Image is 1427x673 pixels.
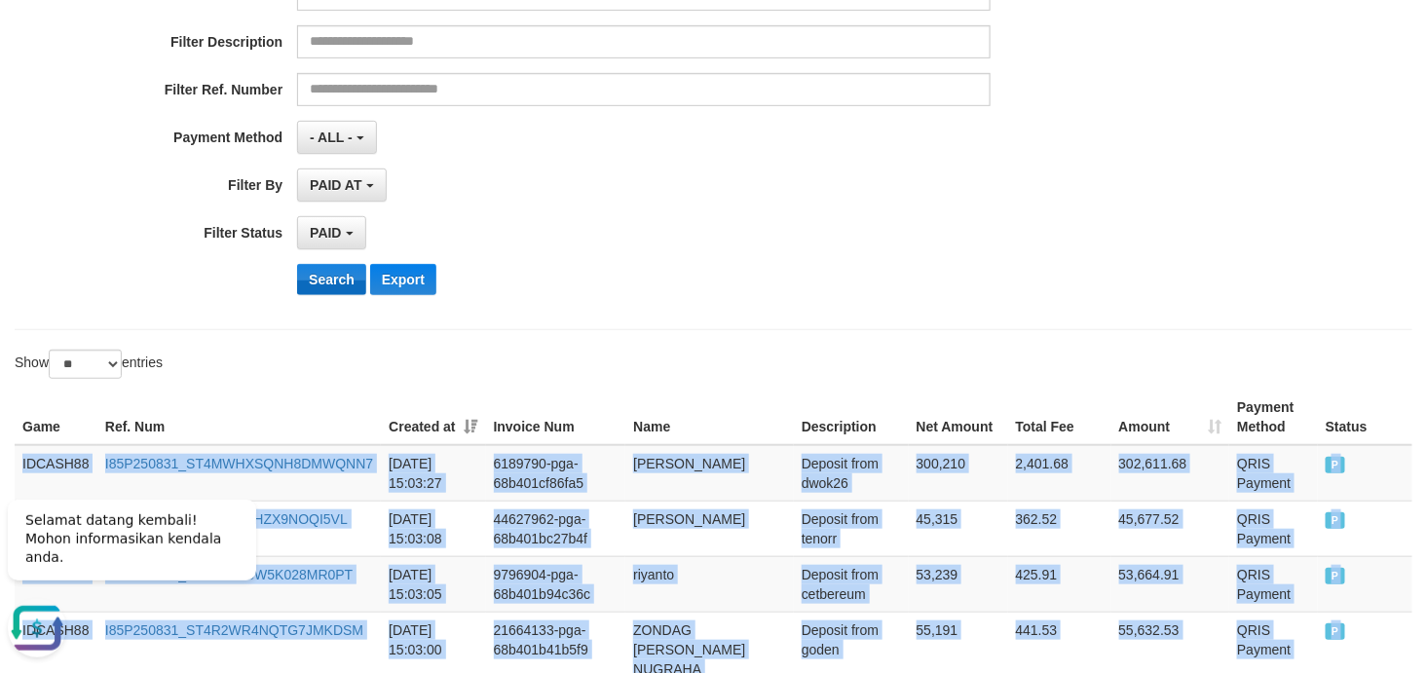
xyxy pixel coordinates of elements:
span: - ALL - [310,130,353,145]
th: Total Fee [1008,390,1111,445]
button: PAID AT [297,168,386,202]
button: - ALL - [297,121,376,154]
th: Created at: activate to sort column ascending [381,390,485,445]
span: PAID [1326,512,1345,529]
th: Payment Method [1229,390,1318,445]
td: riyanto [625,556,794,612]
th: Amount: activate to sort column ascending [1111,390,1230,445]
td: 425.91 [1008,556,1111,612]
td: Deposit from tenorr [794,501,909,556]
td: 53,239 [909,556,1008,612]
th: Ref. Num [97,390,381,445]
th: Game [15,390,97,445]
th: Description [794,390,909,445]
td: 53,664.91 [1111,556,1230,612]
td: [PERSON_NAME] [625,501,794,556]
span: PAID [1326,568,1345,584]
td: [DATE] 15:03:08 [381,501,485,556]
td: 45,677.52 [1111,501,1230,556]
th: Name [625,390,794,445]
td: IDCASH88 [15,445,97,502]
th: Net Amount [909,390,1008,445]
button: Open LiveChat chat widget [8,117,66,175]
th: Status [1318,390,1412,445]
td: 9796904-pga-68b401b94c36c [486,556,626,612]
td: Deposit from cetbereum [794,556,909,612]
a: I85P250831_ST435C8HHZX9NOQI5VL [105,511,348,527]
td: QRIS Payment [1229,501,1318,556]
button: Search [297,264,366,295]
td: [DATE] 15:03:27 [381,445,485,502]
button: PAID [297,216,365,249]
select: Showentries [49,350,122,379]
span: PAID [310,225,341,241]
td: QRIS Payment [1229,445,1318,502]
label: Show entries [15,350,163,379]
td: 362.52 [1008,501,1111,556]
td: [PERSON_NAME] [625,445,794,502]
td: [DATE] 15:03:05 [381,556,485,612]
button: Export [370,264,436,295]
a: I85P250831_ST4MWHXSQNH8DMWQNN7 [105,456,373,471]
td: 6189790-pga-68b401cf86fa5 [486,445,626,502]
td: 44627962-pga-68b401bc27b4f [486,501,626,556]
td: 300,210 [909,445,1008,502]
span: Selamat datang kembali! Mohon informasikan kendala anda. [25,30,221,83]
span: PAID [1326,457,1345,473]
span: PAID AT [310,177,361,193]
td: 2,401.68 [1008,445,1111,502]
td: QRIS Payment [1229,556,1318,612]
td: 302,611.68 [1111,445,1230,502]
th: Invoice Num [486,390,626,445]
td: 45,315 [909,501,1008,556]
span: PAID [1326,623,1345,640]
td: Deposit from dwok26 [794,445,909,502]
